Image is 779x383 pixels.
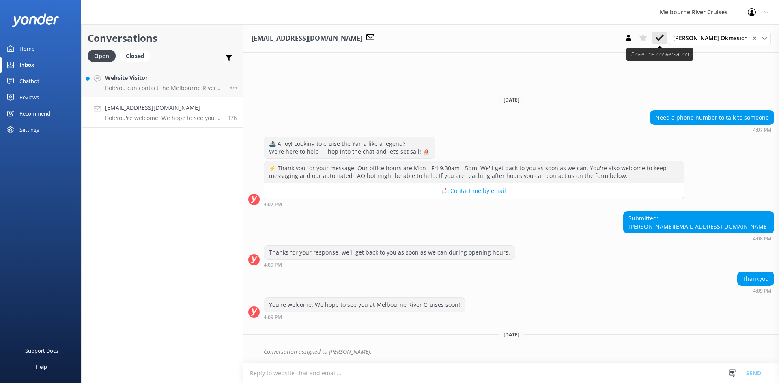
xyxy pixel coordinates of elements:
[19,89,39,105] div: Reviews
[264,298,465,312] div: You're welcome. We hope to see you at Melbourne River Cruises soon!
[264,315,282,320] strong: 4:09 PM
[105,114,222,122] p: Bot: You're welcome. We hope to see you at Melbourne River Cruises soon!
[753,34,757,42] span: ✕
[19,57,34,73] div: Inbox
[230,84,237,91] span: 09:59am 11-Aug-2025 (UTC +10:00) Australia/Sydney
[264,201,684,207] div: 04:07pm 10-Aug-2025 (UTC +10:00) Australia/Sydney
[264,137,435,158] div: 🚢 Ahoy! Looking to cruise the Yarra like a legend? We’re here to help — hop into the chat and let...
[737,288,774,293] div: 04:09pm 10-Aug-2025 (UTC +10:00) Australia/Sydney
[264,161,684,183] div: ⚡ Thank you for your message. Our office hours are Mon - Fri 9.30am - 5pm. We'll get back to you ...
[25,342,58,359] div: Support Docs
[669,32,771,45] div: Assign User
[264,262,515,267] div: 04:09pm 10-Aug-2025 (UTC +10:00) Australia/Sydney
[499,331,524,338] span: [DATE]
[753,236,771,241] strong: 4:08 PM
[650,127,774,133] div: 04:07pm 10-Aug-2025 (UTC +10:00) Australia/Sydney
[88,51,120,60] a: Open
[105,103,222,112] h4: [EMAIL_ADDRESS][DOMAIN_NAME]
[753,128,771,133] strong: 4:07 PM
[19,105,50,122] div: Recommend
[499,96,524,103] span: [DATE]
[105,73,224,82] h4: Website Visitor
[252,33,362,44] h3: [EMAIL_ADDRESS][DOMAIN_NAME]
[264,246,515,259] div: Thanks for your response, we'll get back to you as soon as we can during opening hours.
[19,122,39,138] div: Settings
[82,67,243,97] a: Website VisitorBot:You can contact the Melbourne River Cruises team by emailing [EMAIL_ADDRESS][D...
[88,30,237,46] h2: Conversations
[650,111,774,124] div: Need a phone number to talk to someone
[228,114,237,121] span: 04:09pm 10-Aug-2025 (UTC +10:00) Australia/Sydney
[88,50,116,62] div: Open
[674,223,769,230] a: [EMAIL_ADDRESS][DOMAIN_NAME]
[264,314,465,320] div: 04:09pm 10-Aug-2025 (UTC +10:00) Australia/Sydney
[673,34,753,43] span: [PERSON_NAME] Okmasich
[120,51,155,60] a: Closed
[738,272,774,286] div: Thankyou
[36,359,47,375] div: Help
[120,50,151,62] div: Closed
[19,41,34,57] div: Home
[248,345,774,359] div: 2025-08-10T23:12:22.668
[12,13,59,27] img: yonder-white-logo.png
[623,235,774,241] div: 04:08pm 10-Aug-2025 (UTC +10:00) Australia/Sydney
[264,263,282,267] strong: 4:09 PM
[19,73,39,89] div: Chatbot
[105,84,224,92] p: Bot: You can contact the Melbourne River Cruises team by emailing [EMAIL_ADDRESS][DOMAIN_NAME]. V...
[624,212,774,233] div: Submitted: [PERSON_NAME]
[264,183,684,199] button: 📩 Contact me by email
[264,202,282,207] strong: 4:07 PM
[82,97,243,128] a: [EMAIL_ADDRESS][DOMAIN_NAME]Bot:You're welcome. We hope to see you at Melbourne River Cruises soo...
[264,345,774,359] div: Conversation assigned to [PERSON_NAME].
[753,289,771,293] strong: 4:09 PM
